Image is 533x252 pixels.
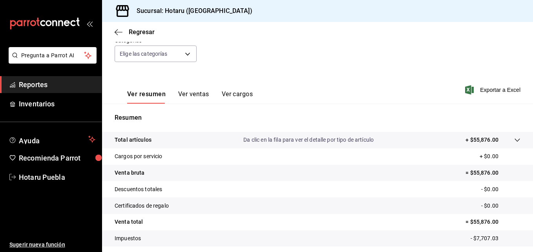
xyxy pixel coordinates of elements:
span: Sugerir nueva función [9,241,95,249]
p: + $55,876.00 [465,136,498,144]
p: Venta total [115,218,143,226]
p: Da clic en la fila para ver el detalle por tipo de artículo [243,136,374,144]
span: Recomienda Parrot [19,153,95,163]
p: + $0.00 [480,152,520,161]
p: = $55,876.00 [465,218,520,226]
span: Ayuda [19,135,85,144]
span: Pregunta a Parrot AI [21,51,84,60]
p: Cargos por servicio [115,152,162,161]
h3: Sucursal: Hotaru ([GEOGRAPHIC_DATA]) [130,6,252,16]
a: Pregunta a Parrot AI [5,57,97,65]
span: Elige las categorías [120,50,168,58]
p: = $55,876.00 [465,169,520,177]
div: navigation tabs [127,90,253,104]
button: Ver cargos [222,90,253,104]
p: - $7,707.03 [471,234,520,243]
button: Pregunta a Parrot AI [9,47,97,64]
button: Regresar [115,28,155,36]
button: Exportar a Excel [467,85,520,95]
p: Impuestos [115,234,141,243]
button: Ver ventas [178,90,209,104]
p: - $0.00 [481,202,520,210]
span: Hotaru Puebla [19,172,95,183]
p: Certificados de regalo [115,202,169,210]
p: Total artículos [115,136,152,144]
span: Regresar [129,28,155,36]
button: Ver resumen [127,90,166,104]
p: Descuentos totales [115,185,162,194]
span: Reportes [19,79,95,90]
span: Inventarios [19,99,95,109]
p: - $0.00 [481,185,520,194]
p: Venta bruta [115,169,144,177]
button: open_drawer_menu [86,20,93,27]
p: Resumen [115,113,520,122]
